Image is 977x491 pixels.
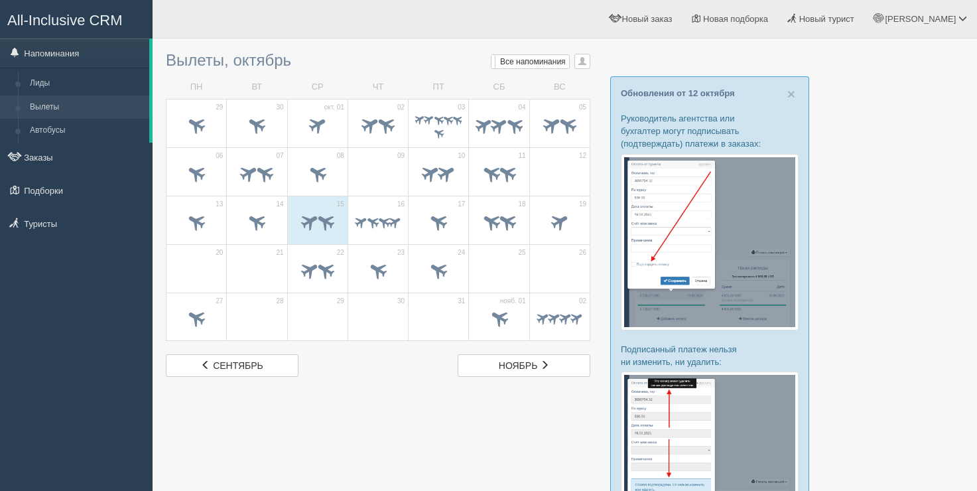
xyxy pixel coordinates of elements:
[227,76,287,99] td: ВТ
[458,297,465,306] span: 31
[166,76,227,99] td: ПН
[579,151,586,161] span: 12
[216,248,223,257] span: 20
[885,14,956,24] span: [PERSON_NAME]
[458,354,590,377] a: ноябрь
[579,103,586,112] span: 05
[458,200,465,209] span: 17
[519,200,526,209] span: 18
[621,154,799,330] img: %D0%BF%D0%BE%D0%B4%D1%82%D0%B2%D0%B5%D1%80%D0%B6%D0%B4%D0%B5%D0%BD%D0%B8%D0%B5-%D0%BE%D0%BF%D0%BB...
[519,103,526,112] span: 04
[621,343,799,368] p: Подписанный платеж нельзя ни изменить, ни удалить:
[519,248,526,257] span: 25
[7,12,123,29] span: All-Inclusive CRM
[276,151,283,161] span: 07
[276,103,283,112] span: 30
[216,151,223,161] span: 06
[397,297,405,306] span: 30
[458,103,465,112] span: 03
[579,248,586,257] span: 26
[409,76,469,99] td: ПТ
[397,103,405,112] span: 02
[579,200,586,209] span: 19
[216,297,223,306] span: 27
[397,200,405,209] span: 16
[276,297,283,306] span: 28
[621,88,735,98] a: Обновления от 12 октября
[24,96,149,119] a: Вылеты
[216,200,223,209] span: 13
[799,14,854,24] span: Новый турист
[216,103,223,112] span: 29
[166,354,298,377] a: сентябрь
[529,76,590,99] td: ВС
[500,297,526,306] span: нояб. 01
[337,151,344,161] span: 08
[458,248,465,257] span: 24
[276,200,283,209] span: 14
[397,248,405,257] span: 23
[324,103,344,112] span: окт. 01
[337,200,344,209] span: 15
[458,151,465,161] span: 10
[787,86,795,102] span: ×
[703,14,768,24] span: Новая подборка
[287,76,348,99] td: СР
[276,248,283,257] span: 21
[519,151,526,161] span: 11
[24,72,149,96] a: Лиды
[397,151,405,161] span: 09
[348,76,408,99] td: ЧТ
[787,87,795,101] button: Close
[1,1,152,37] a: All-Inclusive CRM
[579,297,586,306] span: 02
[621,112,799,150] p: Руководитель агентства или бухгалтер могут подписывать (подтверждать) платежи в заказах:
[213,360,263,371] span: сентябрь
[622,14,673,24] span: Новый заказ
[469,76,529,99] td: СБ
[499,360,538,371] span: ноябрь
[337,248,344,257] span: 22
[166,52,590,69] h3: Вылеты, октябрь
[500,57,566,66] span: Все напоминания
[24,119,149,143] a: Автобусы
[337,297,344,306] span: 29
